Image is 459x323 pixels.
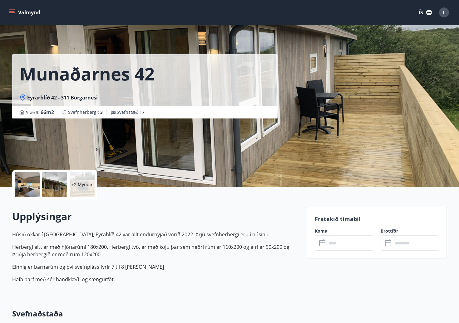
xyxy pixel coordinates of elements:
label: Brottför [381,228,439,234]
label: Koma [315,228,373,234]
span: 7 [142,109,145,115]
span: Svefnstæði : [117,109,145,115]
p: +2 Myndir [72,181,93,188]
p: Einnig er barnarúm og því svefnpláss fyrir 7 til 8 [PERSON_NAME] [12,263,299,271]
span: L [443,9,446,16]
span: Stærð : [26,108,54,116]
h1: Munaðarnes 42 [20,62,155,85]
span: 66 m2 [41,109,54,116]
span: Svefnherbergi : [68,109,103,115]
p: Herbergi eitt er með hjónarúmi 180x200. Herbergi tvö, er með koju þar sem neðri rúm er 160x200 og... [12,243,299,258]
button: L [437,5,452,20]
button: menu [7,7,43,18]
p: Húsið okkar í [GEOGRAPHIC_DATA], Eyrahlíð 42 var allt endurnýjað vorið 2022. Þrjú svefnherbergi e... [12,231,299,238]
span: Eyrarhlíð 42 - 311 Borgarnesi [27,94,98,101]
h2: Upplýsingar [12,210,299,223]
span: 3 [100,109,103,115]
p: Hafa þarf með sér handklæði og sængurföt. [12,276,299,283]
p: Frátekið tímabil [315,215,439,223]
h3: Svefnaðstaða [12,308,299,319]
button: ÍS [415,7,435,18]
